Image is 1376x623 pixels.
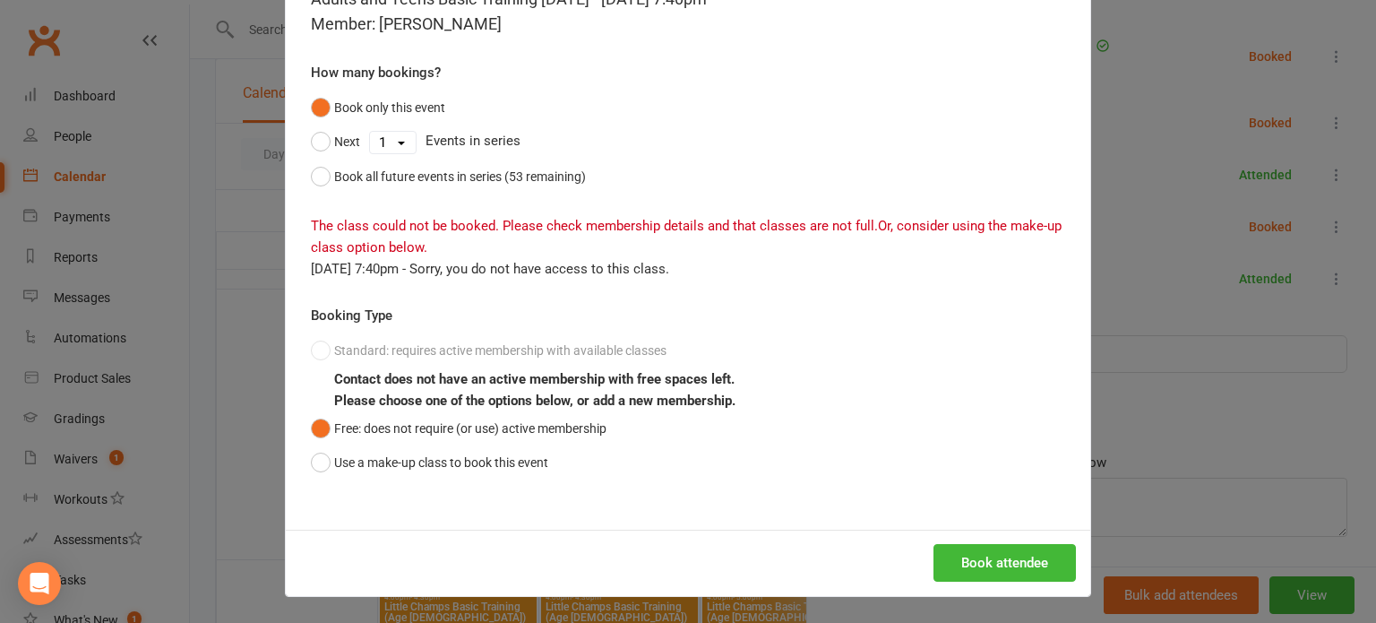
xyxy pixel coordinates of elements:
[311,305,392,326] label: Booking Type
[311,125,360,159] button: Next
[311,258,1065,280] div: [DATE] 7:40pm - Sorry, you do not have access to this class.
[311,411,606,446] button: Free: does not require (or use) active membership
[334,167,586,186] div: Book all future events in series (53 remaining)
[311,62,441,83] label: How many bookings?
[311,91,445,125] button: Book only this event
[311,160,586,194] button: Book all future events in series (53 remaining)
[311,446,548,480] button: Use a make-up class to book this event
[933,544,1076,582] button: Book attendee
[311,218,878,234] span: The class could not be booked. Please check membership details and that classes are not full.
[311,125,1065,159] div: Events in series
[334,371,735,387] b: Contact does not have an active membership with free spaces left.
[334,393,735,409] b: Please choose one of the options below, or add a new membership.
[18,562,61,605] div: Open Intercom Messenger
